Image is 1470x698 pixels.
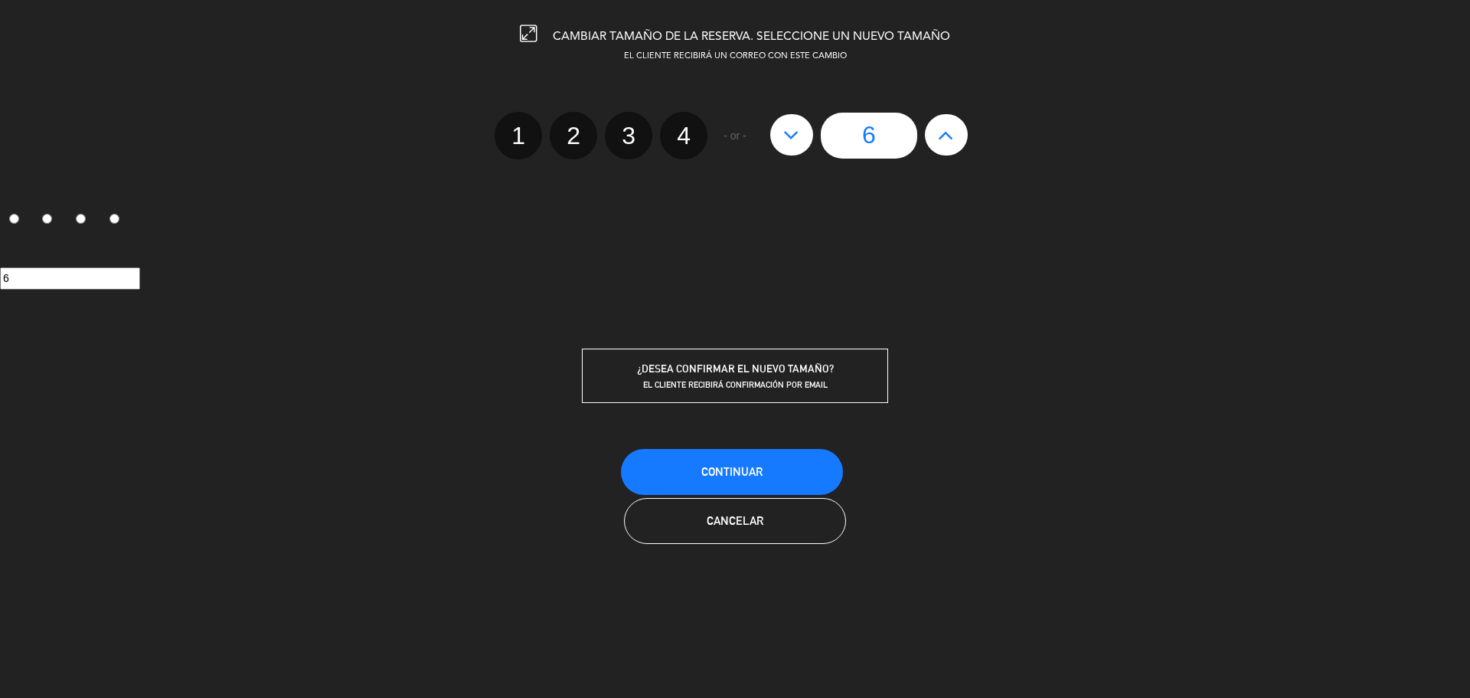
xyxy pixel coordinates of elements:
span: ¿DESEA CONFIRMAR EL NUEVO TAMAÑO? [637,362,834,375]
span: Cancelar [707,514,763,527]
input: 1 [9,214,19,224]
label: 2 [550,112,597,159]
span: EL CLIENTE RECIBIRÁ CONFIRMACIÓN POR EMAIL [643,379,828,390]
label: 3 [605,112,652,159]
button: Cancelar [624,498,846,544]
span: EL CLIENTE RECIBIRÁ UN CORREO CON ESTE CAMBIO [624,52,847,61]
label: 4 [660,112,707,159]
label: 2 [34,208,67,234]
label: 4 [100,208,134,234]
input: 4 [109,214,119,224]
input: 3 [76,214,86,224]
span: CAMBIAR TAMAÑO DE LA RESERVA. SELECCIONE UN NUEVO TAMAÑO [553,31,950,43]
input: 2 [42,214,52,224]
span: Continuar [701,465,763,478]
button: Continuar [621,449,843,495]
label: 3 [67,208,101,234]
label: 1 [495,112,542,159]
span: - or - [724,127,746,145]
